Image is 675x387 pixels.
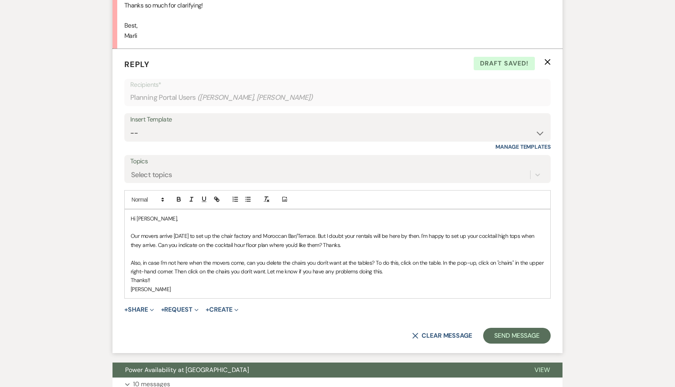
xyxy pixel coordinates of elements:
[131,276,544,284] p: Thanks!!
[124,307,128,313] span: +
[131,232,544,249] p: Our movers arrive [DATE] to set up the chair factory and Moroccan Bar/Terrace. But I doubt your r...
[124,307,154,313] button: Share
[130,80,545,90] p: Recipients*
[130,114,545,125] div: Insert Template
[495,143,551,150] a: Manage Templates
[412,333,472,339] button: Clear message
[522,363,562,378] button: View
[534,366,550,374] span: View
[131,214,544,223] p: Hi [PERSON_NAME],
[161,307,165,313] span: +
[161,307,199,313] button: Request
[125,366,249,374] span: Power Availability at [GEOGRAPHIC_DATA]
[206,307,209,313] span: +
[131,285,544,294] p: [PERSON_NAME]
[206,307,238,313] button: Create
[130,90,545,105] div: Planning Portal Users
[197,92,313,103] span: ( [PERSON_NAME], [PERSON_NAME] )
[131,169,172,180] div: Select topics
[131,258,544,276] p: Also, in case I'm not here when the movers come, can you delete the chairs you don't want at the ...
[130,156,545,167] label: Topics
[483,328,551,344] button: Send Message
[474,57,535,70] span: Draft saved!
[112,363,522,378] button: Power Availability at [GEOGRAPHIC_DATA]
[124,59,150,69] span: Reply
